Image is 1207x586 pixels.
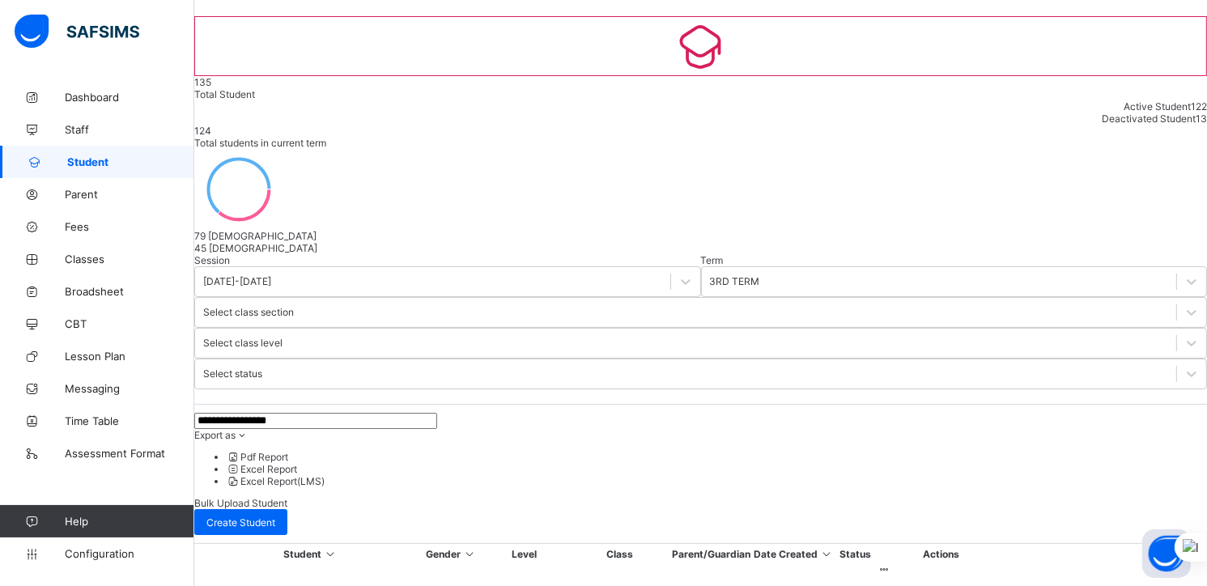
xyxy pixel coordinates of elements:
[65,188,194,201] span: Parent
[65,123,194,136] span: Staff
[65,515,193,528] span: Help
[194,254,230,266] span: Session
[463,548,477,560] i: Sort in Ascending Order
[425,547,478,561] th: Gender
[194,125,211,137] span: 124
[1196,113,1207,125] span: 13
[15,15,139,49] img: safsims
[194,137,326,149] span: Total students in current term
[194,497,287,509] span: Bulk Upload Student
[701,254,724,266] span: Term
[203,307,294,319] div: Select class section
[479,547,569,561] th: Level
[203,276,271,288] div: [DATE]-[DATE]
[194,242,206,254] span: 45
[1124,100,1191,113] span: Active Student
[198,547,423,561] th: Student
[1191,100,1207,113] span: 122
[194,76,211,88] span: 135
[65,91,194,104] span: Dashboard
[571,547,669,561] th: Class
[1102,113,1196,125] span: Deactivated Student
[65,220,194,233] span: Fees
[710,276,760,288] div: 3RD TERM
[753,547,835,561] th: Date Created
[227,463,1207,475] li: dropdown-list-item-null-1
[65,285,194,298] span: Broadsheet
[65,382,194,395] span: Messaging
[227,475,1207,487] li: dropdown-list-item-null-2
[194,230,206,242] span: 79
[877,547,1007,561] th: Actions
[65,414,194,427] span: Time Table
[227,451,1207,463] li: dropdown-list-item-null-0
[65,253,194,265] span: Classes
[67,155,194,168] span: Student
[1142,529,1191,578] button: Open asap
[194,429,236,441] span: Export as
[65,317,194,330] span: CBT
[671,547,751,561] th: Parent/Guardian
[65,547,193,560] span: Configuration
[209,242,317,254] span: [DEMOGRAPHIC_DATA]
[208,230,317,242] span: [DEMOGRAPHIC_DATA]
[820,548,834,560] i: Sort in Ascending Order
[203,368,262,380] div: Select status
[194,88,1207,100] div: Total Student
[203,338,283,350] div: Select class level
[65,447,194,460] span: Assessment Format
[324,548,338,560] i: Sort in Ascending Order
[206,516,275,529] span: Create Student
[65,350,194,363] span: Lesson Plan
[836,547,875,561] th: Status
